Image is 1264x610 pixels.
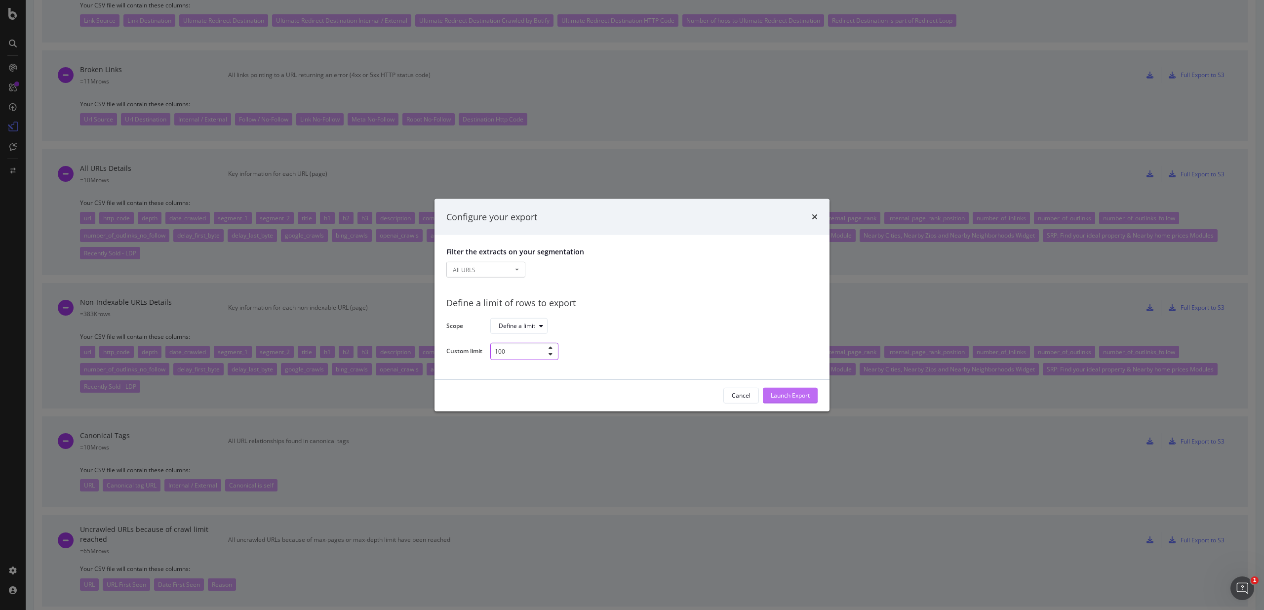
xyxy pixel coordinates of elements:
[1230,576,1254,600] iframe: Intercom live chat
[490,318,548,334] button: Define a limit
[446,347,482,358] label: Custom limit
[771,391,810,400] div: Launch Export
[812,210,818,223] div: times
[723,388,759,404] button: Cancel
[446,322,482,332] label: Scope
[732,391,750,400] div: Cancel
[499,323,535,329] div: Define a limit
[434,199,829,411] div: modal
[446,262,525,278] button: All URLS
[446,247,818,257] p: Filter the extracts on your segmentation
[1251,576,1259,584] span: 1
[763,388,818,404] button: Launch Export
[446,210,537,223] div: Configure your export
[446,297,818,310] div: Define a limit of rows to export
[490,343,558,360] input: Example: 1000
